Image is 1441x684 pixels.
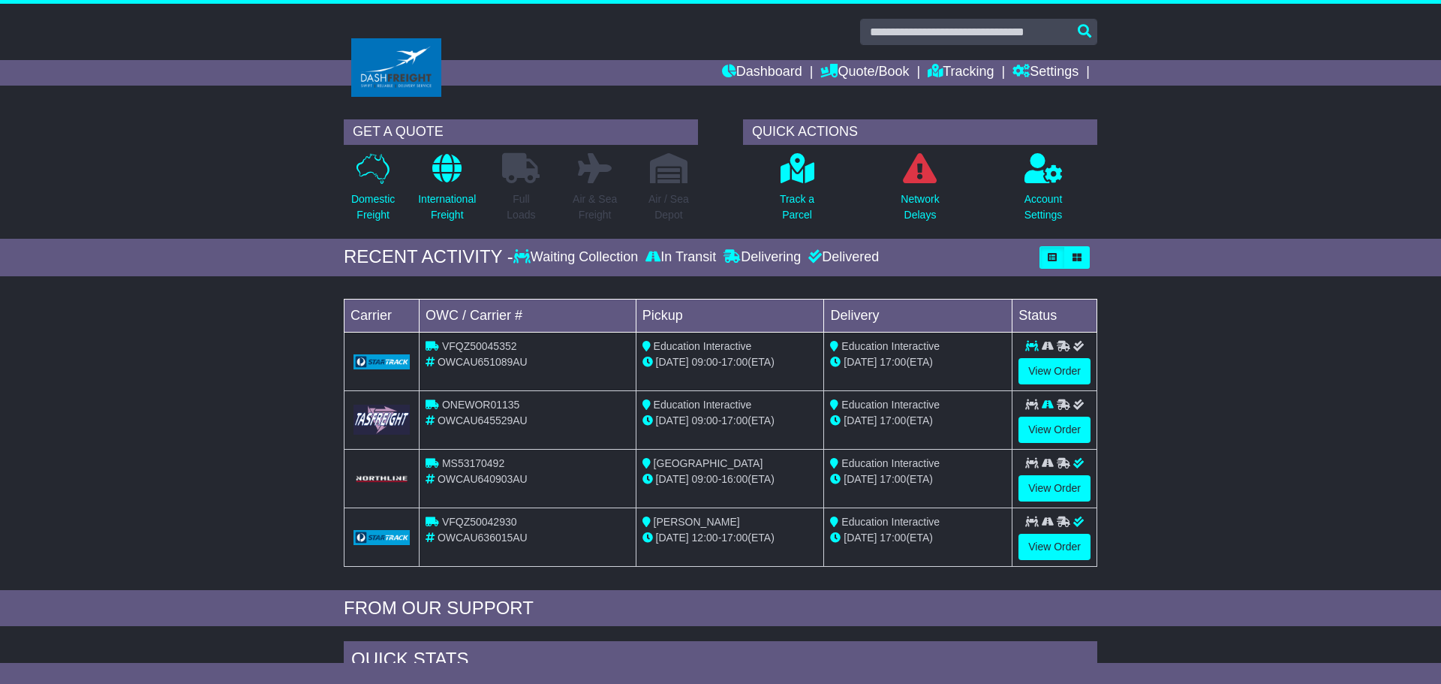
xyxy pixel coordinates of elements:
p: Track a Parcel [780,191,814,223]
img: GetCarrierServiceLogo [353,530,410,545]
span: OWCAU636015AU [438,532,528,544]
span: 09:00 [692,356,718,368]
a: AccountSettings [1024,152,1063,231]
span: [GEOGRAPHIC_DATA] [654,457,763,469]
p: Full Loads [502,191,540,223]
span: 17:00 [880,356,906,368]
span: 17:00 [721,356,748,368]
img: GetCarrierServiceLogo [353,354,410,369]
div: FROM OUR SUPPORT [344,598,1097,619]
span: 09:00 [692,473,718,485]
div: - (ETA) [642,354,818,370]
div: Delivered [805,249,879,266]
div: - (ETA) [642,472,818,487]
a: Track aParcel [779,152,815,231]
a: Quote/Book [820,60,909,86]
div: (ETA) [830,354,1006,370]
span: OWCAU651089AU [438,356,528,368]
span: 17:00 [721,414,748,426]
span: OWCAU645529AU [438,414,528,426]
span: [DATE] [844,414,877,426]
span: [DATE] [656,473,689,485]
td: Delivery [824,299,1012,332]
div: - (ETA) [642,413,818,429]
span: Education Interactive [841,516,940,528]
div: In Transit [642,249,720,266]
span: MS53170492 [442,457,504,469]
div: - (ETA) [642,530,818,546]
a: Dashboard [722,60,802,86]
span: 12:00 [692,532,718,544]
span: 17:00 [880,473,906,485]
img: GetCarrierServiceLogo [353,405,410,434]
a: Tracking [928,60,994,86]
div: Delivering [720,249,805,266]
span: [PERSON_NAME] [654,516,740,528]
td: Pickup [636,299,824,332]
a: NetworkDelays [900,152,940,231]
a: View Order [1018,534,1091,560]
span: OWCAU640903AU [438,473,528,485]
span: Education Interactive [654,340,752,352]
a: View Order [1018,358,1091,384]
span: VFQZ50042930 [442,516,517,528]
p: Domestic Freight [351,191,395,223]
span: Education Interactive [654,399,752,411]
a: View Order [1018,475,1091,502]
div: (ETA) [830,472,1006,487]
a: View Order [1018,417,1091,443]
span: [DATE] [844,473,877,485]
span: [DATE] [844,532,877,544]
div: QUICK ACTIONS [743,119,1097,145]
span: Education Interactive [841,399,940,411]
img: GetCarrierServiceLogo [353,475,410,484]
span: VFQZ50045352 [442,340,517,352]
td: Carrier [344,299,420,332]
span: Education Interactive [841,340,940,352]
p: International Freight [418,191,476,223]
span: [DATE] [844,356,877,368]
span: [DATE] [656,532,689,544]
td: OWC / Carrier # [420,299,636,332]
p: Network Delays [901,191,939,223]
span: [DATE] [656,414,689,426]
a: DomesticFreight [350,152,396,231]
span: 17:00 [880,532,906,544]
p: Account Settings [1024,191,1063,223]
p: Air & Sea Freight [573,191,617,223]
div: (ETA) [830,413,1006,429]
span: 09:00 [692,414,718,426]
span: 17:00 [721,532,748,544]
div: Quick Stats [344,641,1097,682]
span: 16:00 [721,473,748,485]
span: 17:00 [880,414,906,426]
div: RECENT ACTIVITY - [344,246,513,268]
p: Air / Sea Depot [648,191,689,223]
span: [DATE] [656,356,689,368]
a: InternationalFreight [417,152,477,231]
div: GET A QUOTE [344,119,698,145]
div: (ETA) [830,530,1006,546]
td: Status [1012,299,1097,332]
span: Education Interactive [841,457,940,469]
div: Waiting Collection [513,249,642,266]
span: ONEWOR01135 [442,399,519,411]
a: Settings [1012,60,1078,86]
